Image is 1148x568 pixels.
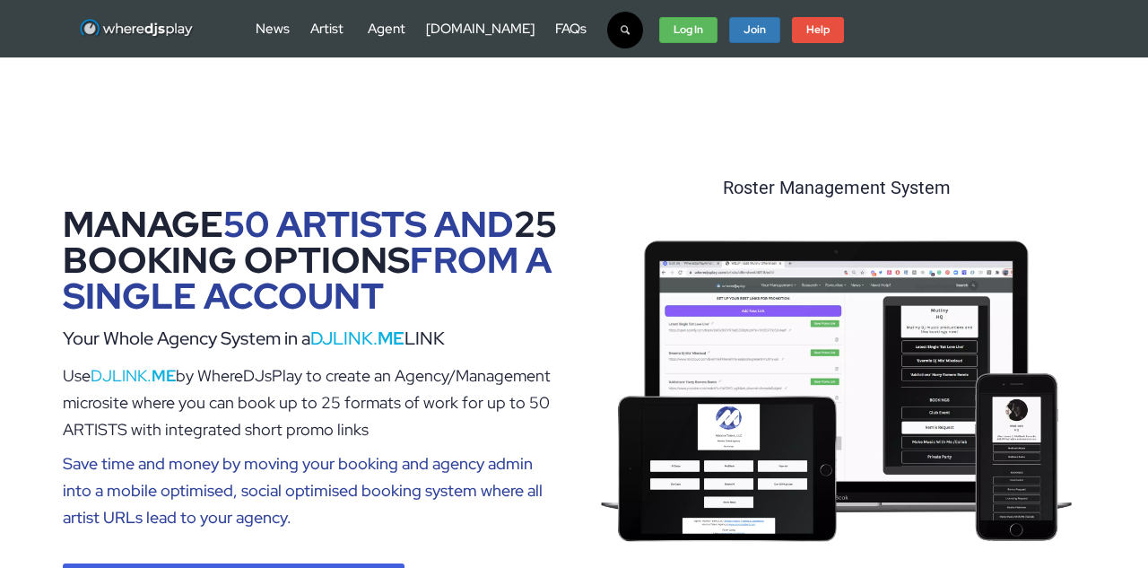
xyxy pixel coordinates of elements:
div: Save time and money by moving your booking and agency admin into a mobile optimised, social optim... [63,450,561,531]
div: Your Whole Agency System in a LINK [63,325,561,352]
b: ME [378,327,404,350]
strong: Help [806,22,830,37]
span: FROM A SINGLE ACCOUNT [63,236,552,319]
a: Log In [659,17,717,44]
div: MANAGE 25 BOOKING OPTIONS [63,206,561,314]
a: [DOMAIN_NAME] [426,20,535,38]
div: Roster Management System [587,175,1085,201]
a: Artist [310,20,344,38]
a: Agent [368,20,405,38]
a: DJLINK.ME [310,327,404,350]
strong: Join [744,22,766,37]
span: 50 ARTISTS AND [223,200,514,248]
b: ME [152,365,176,386]
a: DJLINK.ME [91,365,176,386]
a: Join [729,17,780,44]
a: Help [792,17,844,44]
a: FAQs [555,20,587,38]
div: Use by WhereDJsPlay to create an Agency/Management microsite where you can book up to 25 formats ... [63,363,561,531]
strong: Log In [674,22,703,37]
a: News [256,20,290,38]
img: WhereDJsPlay [79,18,195,40]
